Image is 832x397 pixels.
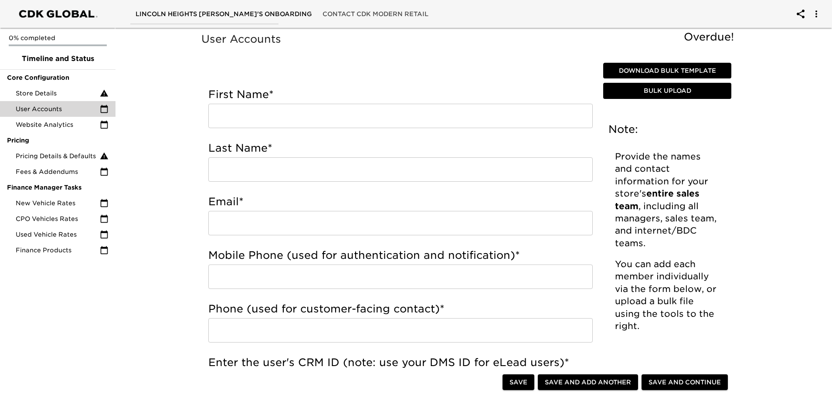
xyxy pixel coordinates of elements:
[208,356,593,370] h5: Enter the user's CRM ID (note: use your DMS ID for eLead users)
[607,65,728,76] span: Download Bulk Template
[136,9,312,20] span: LINCOLN HEIGHTS [PERSON_NAME]'s Onboarding
[509,377,527,388] span: Save
[790,3,811,24] button: account of current user
[208,195,593,209] h5: Email
[16,246,100,254] span: Finance Products
[208,141,593,155] h5: Last Name
[7,54,109,64] span: Timeline and Status
[201,32,738,46] h5: User Accounts
[16,105,100,113] span: User Accounts
[7,136,109,145] span: Pricing
[16,167,100,176] span: Fees & Addendums
[16,199,100,207] span: New Vehicle Rates
[684,31,734,43] span: Overdue!
[545,377,631,388] span: Save and Add Another
[16,120,100,129] span: Website Analytics
[7,183,109,192] span: Finance Manager Tasks
[649,377,721,388] span: Save and Continue
[538,374,638,390] button: Save and Add Another
[615,151,711,199] span: Provide the names and contact information for your store's
[615,188,702,211] strong: entire sales team
[208,248,593,262] h5: Mobile Phone (used for authentication and notification)
[16,152,100,160] span: Pricing Details & Defaults
[208,302,593,316] h5: Phone (used for customer-facing contact)
[806,3,827,24] button: account of current user
[9,34,107,42] p: 0% completed
[608,122,726,136] h5: Note:
[503,374,534,390] button: Save
[208,88,593,102] h5: First Name
[7,73,109,82] span: Core Configuration
[615,259,719,331] span: You can add each member individually via the form below, or upload a bulk file using the tools to...
[642,374,728,390] button: Save and Continue
[16,230,100,239] span: Used Vehicle Rates
[16,214,100,223] span: CPO Vehicles Rates
[323,9,428,20] span: Contact CDK Modern Retail
[16,89,100,98] span: Store Details
[603,83,731,99] button: Bulk Upload
[615,201,719,248] span: , including all managers, sales team, and internet/BDC teams.
[603,63,731,79] button: Download Bulk Template
[607,85,728,96] span: Bulk Upload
